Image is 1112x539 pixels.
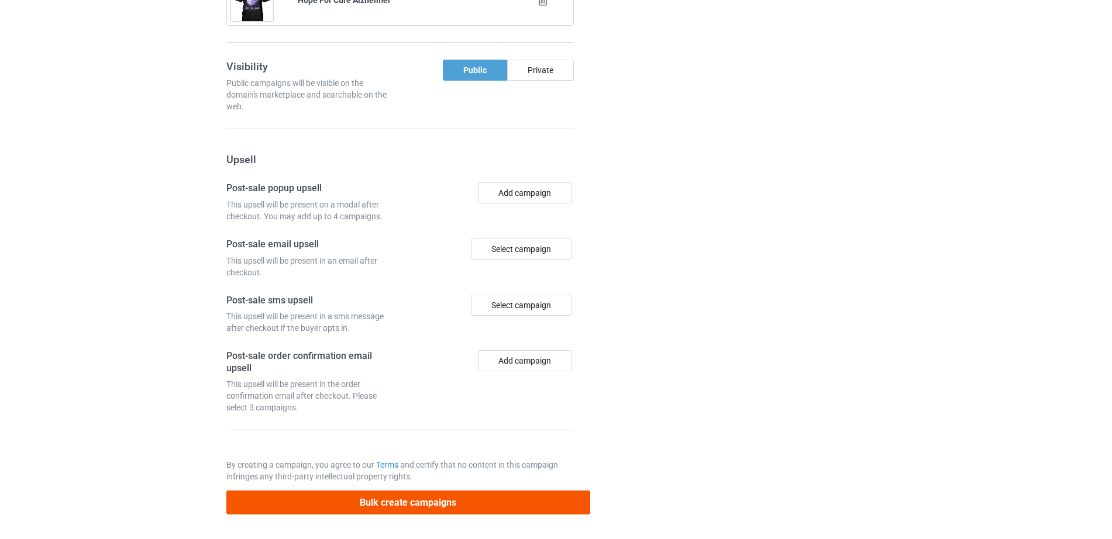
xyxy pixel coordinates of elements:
[478,182,572,203] button: Add campaign
[471,239,572,260] div: Select campaign
[226,199,396,222] div: This upsell will be present on a modal after checkout. You may add up to 4 campaigns.
[226,459,574,482] p: By creating a campaign, you agree to our and certify that no content in this campaign infringes a...
[471,295,572,316] div: Select campaign
[443,60,507,81] div: Public
[226,60,396,73] h3: Visibility
[376,460,398,469] a: Terms
[507,60,574,81] div: Private
[226,77,396,112] div: Public campaigns will be visible on the domain's marketplace and searchable on the web.
[226,378,396,413] div: This upsell will be present in the order confirmation email after checkout. Please select 3 campa...
[226,182,396,195] h4: Post-sale popup upsell
[226,310,396,334] div: This upsell will be present in a sms message after checkout if the buyer opts in.
[226,350,396,374] h4: Post-sale order confirmation email upsell
[226,153,574,166] h3: Upsell
[226,295,396,307] h4: Post-sale sms upsell
[226,490,590,514] button: Bulk create campaigns
[478,350,572,371] button: Add campaign
[226,255,396,278] div: This upsell will be present in an email after checkout.
[226,239,396,251] h4: Post-sale email upsell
